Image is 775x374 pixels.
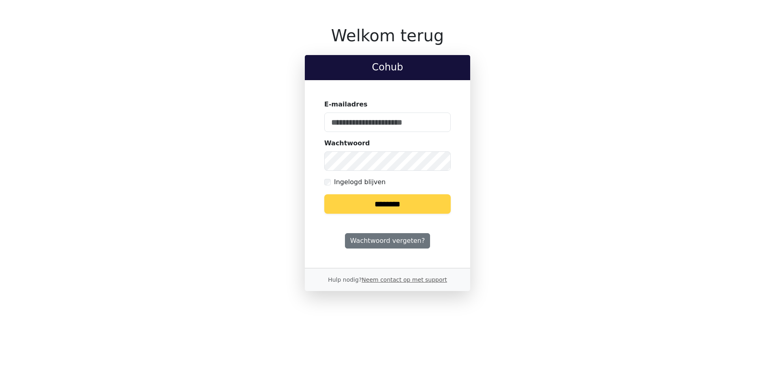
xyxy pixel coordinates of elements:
label: Ingelogd blijven [334,177,385,187]
h2: Cohub [311,62,464,73]
h1: Welkom terug [305,26,470,45]
small: Hulp nodig? [328,276,447,283]
label: E-mailadres [324,100,368,109]
a: Neem contact op met support [362,276,447,283]
label: Wachtwoord [324,138,370,148]
a: Wachtwoord vergeten? [345,233,430,249]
